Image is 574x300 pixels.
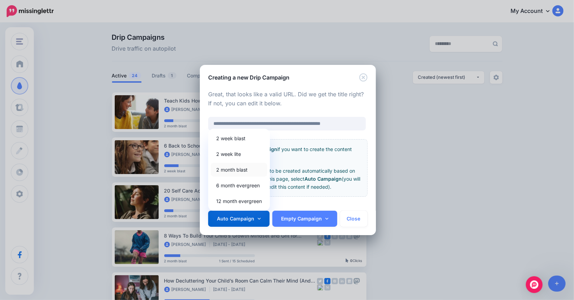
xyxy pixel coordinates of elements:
p: Create an if you want to create the content yourself. [214,145,362,161]
b: Auto Campaign [304,176,342,182]
p: Great, that looks like a valid URL. Did we get the title right? If not, you can edit it below. [208,90,368,108]
button: Close [359,73,368,82]
a: Empty Campaign [272,211,337,227]
a: 12 month evergreen [211,194,267,208]
div: Open Intercom Messenger [526,276,543,293]
a: 2 week lite [211,147,267,161]
a: 6 month evergreen [211,179,267,192]
button: Close [340,211,368,227]
h5: Creating a new Drip Campaign [208,73,289,82]
p: If you'd like the content to be created automatically based on the content we find on this page, ... [214,167,362,191]
a: 2 week blast [211,132,267,145]
a: Auto Campaign [208,211,270,227]
a: 2 month blast [211,163,267,177]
